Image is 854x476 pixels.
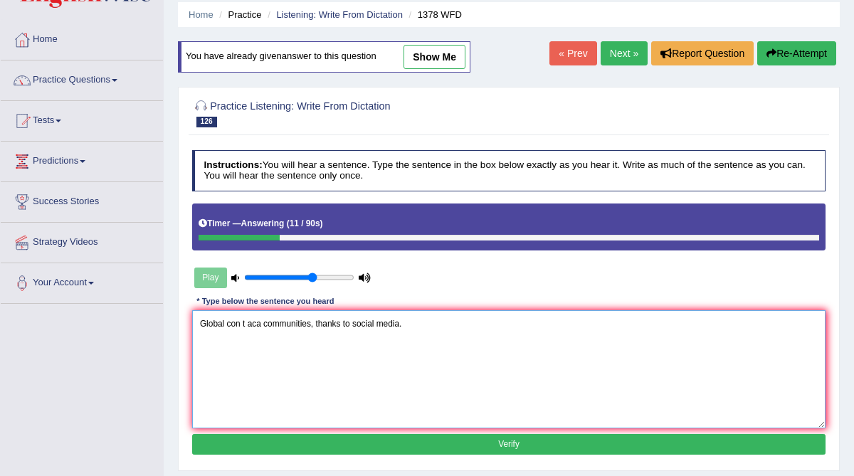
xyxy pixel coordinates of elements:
[178,41,470,73] div: You have already given answer to this question
[192,97,585,127] h2: Practice Listening: Write From Dictation
[204,159,262,170] b: Instructions:
[276,9,403,20] a: Listening: Write From Dictation
[199,219,322,228] h5: Timer —
[241,218,285,228] b: Answering
[192,296,339,308] div: * Type below the sentence you heard
[406,8,462,21] li: 1378 WFD
[601,41,648,65] a: Next »
[1,142,163,177] a: Predictions
[549,41,596,65] a: « Prev
[196,117,217,127] span: 126
[216,8,261,21] li: Practice
[651,41,754,65] button: Report Question
[1,263,163,299] a: Your Account
[1,20,163,55] a: Home
[1,223,163,258] a: Strategy Videos
[404,45,465,69] a: show me
[1,60,163,96] a: Practice Questions
[320,218,323,228] b: )
[192,434,826,455] button: Verify
[1,182,163,218] a: Success Stories
[1,101,163,137] a: Tests
[192,150,826,191] h4: You will hear a sentence. Type the sentence in the box below exactly as you hear it. Write as muc...
[757,41,836,65] button: Re-Attempt
[287,218,290,228] b: (
[290,218,320,228] b: 11 / 90s
[189,9,213,20] a: Home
